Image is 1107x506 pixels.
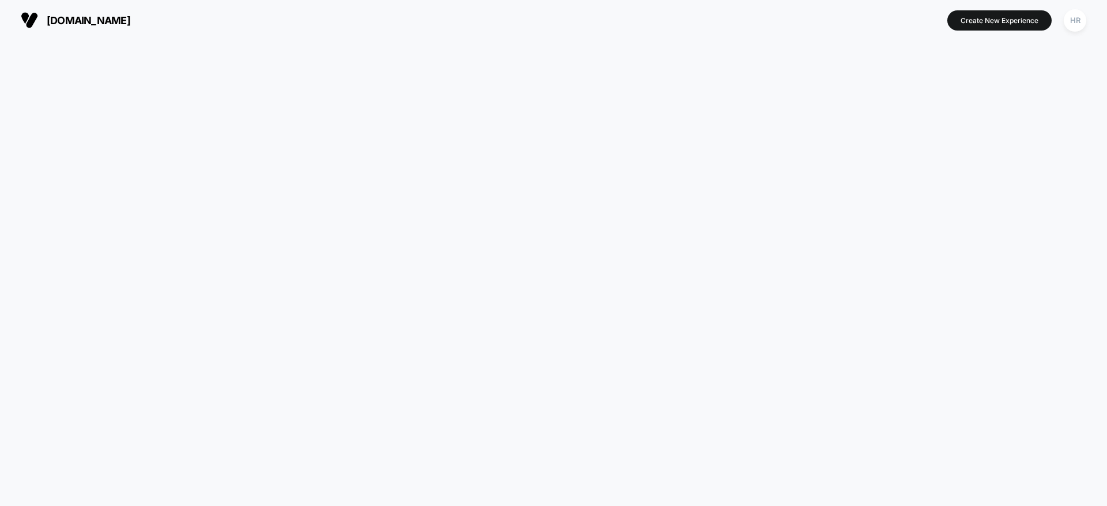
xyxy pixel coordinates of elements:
span: [DOMAIN_NAME] [47,14,130,27]
div: HR [1064,9,1086,32]
button: Create New Experience [947,10,1052,31]
button: HR [1060,9,1090,32]
img: Visually logo [21,12,38,29]
button: [DOMAIN_NAME] [17,11,134,29]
